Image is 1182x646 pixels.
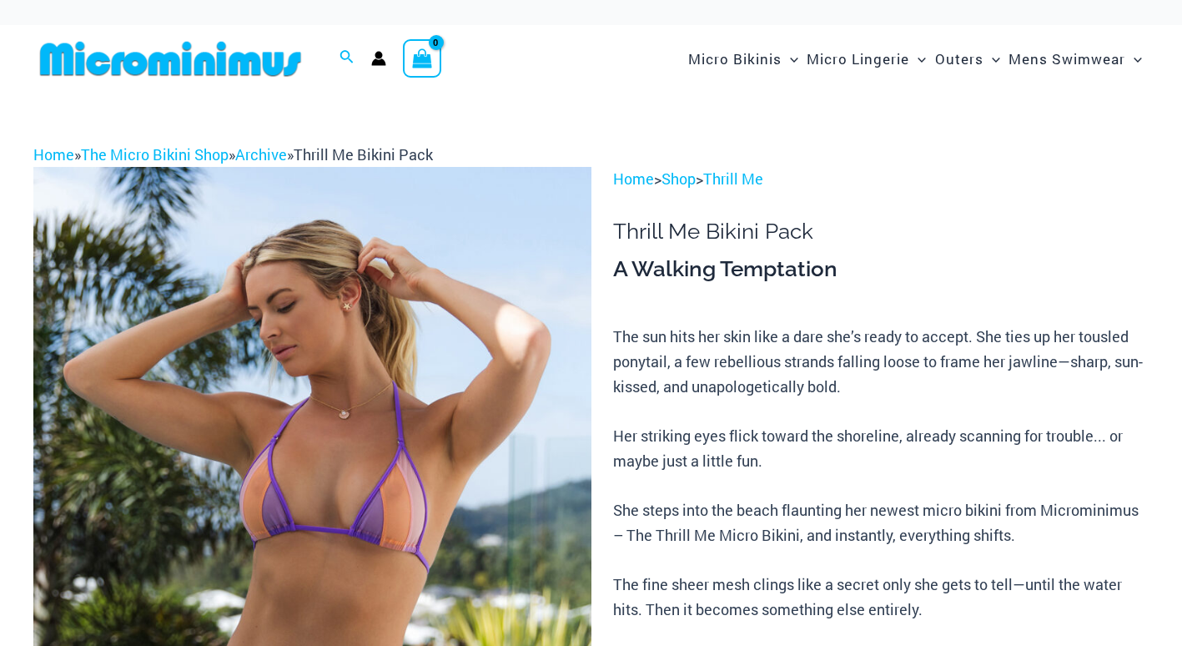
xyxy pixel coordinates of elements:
a: OutersMenu ToggleMenu Toggle [931,33,1004,84]
span: Micro Bikinis [688,38,782,80]
a: View Shopping Cart, empty [403,39,441,78]
span: Thrill Me Bikini Pack [294,144,433,164]
a: Micro LingerieMenu ToggleMenu Toggle [802,33,930,84]
a: Archive [235,144,287,164]
a: Mens SwimwearMenu ToggleMenu Toggle [1004,33,1146,84]
span: Menu Toggle [1125,38,1142,80]
a: Thrill Me [703,169,763,189]
a: Shop [661,169,696,189]
h1: Thrill Me Bikini Pack [613,219,1149,245]
span: Menu Toggle [983,38,1000,80]
a: Home [613,169,654,189]
p: > > [613,167,1149,192]
nav: Site Navigation [682,31,1149,87]
a: Home [33,144,74,164]
h3: A Walking Temptation [613,255,1149,284]
span: Mens Swimwear [1008,38,1125,80]
a: The Micro Bikini Shop [81,144,229,164]
a: Micro BikinisMenu ToggleMenu Toggle [684,33,802,84]
span: Outers [935,38,983,80]
a: Account icon link [371,51,386,66]
a: Search icon link [340,48,355,69]
span: Micro Lingerie [807,38,909,80]
img: MM SHOP LOGO FLAT [33,40,308,78]
span: Menu Toggle [782,38,798,80]
span: » » » [33,144,433,164]
span: Menu Toggle [909,38,926,80]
